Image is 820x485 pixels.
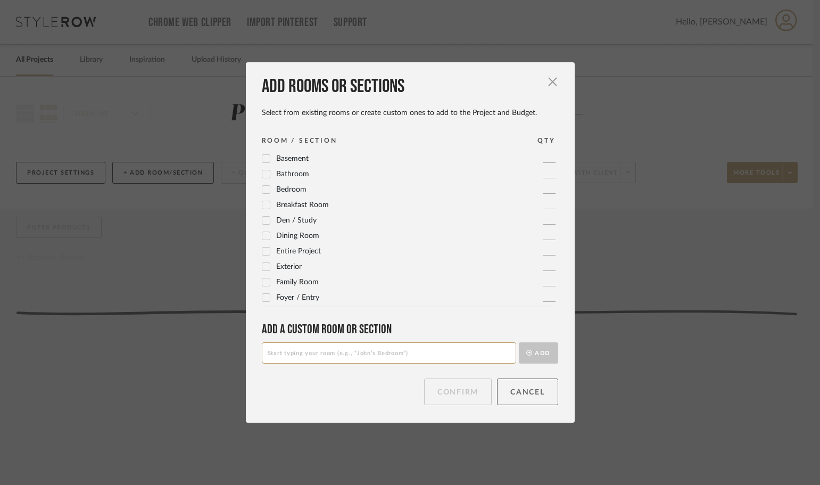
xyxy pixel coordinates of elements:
button: Cancel [497,379,558,405]
span: Bedroom [276,186,307,193]
span: Breakfast Room [276,201,329,209]
div: Add a Custom room or Section [262,322,558,337]
div: Add rooms or sections [262,75,558,98]
input: Start typing your room (e.g., “John’s Bedroom”) [262,342,516,364]
span: Basement [276,155,309,162]
button: Confirm [424,379,492,405]
span: Den / Study [276,217,317,224]
span: Entire Project [276,248,321,255]
button: Close [542,71,564,92]
div: QTY [537,135,555,146]
span: Bathroom [276,170,309,178]
span: Foyer / Entry [276,294,319,301]
div: Select from existing rooms or create custom ones to add to the Project and Budget. [262,108,558,118]
div: ROOM / SECTION [262,135,337,146]
span: Dining Room [276,232,319,240]
span: Exterior [276,263,302,270]
span: Family Room [276,278,319,286]
button: Add [519,342,558,364]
